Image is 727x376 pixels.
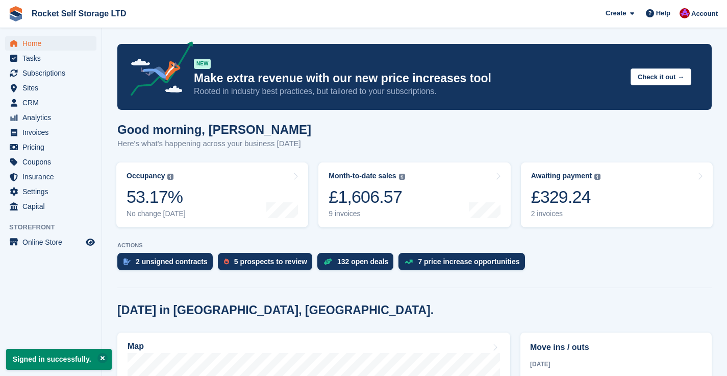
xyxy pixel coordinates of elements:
[5,51,96,65] a: menu
[234,257,307,266] div: 5 prospects to review
[22,125,84,139] span: Invoices
[5,140,96,154] a: menu
[116,162,308,227] a: Occupancy 53.17% No change [DATE]
[22,155,84,169] span: Coupons
[405,260,413,264] img: price_increase_opportunities-93ffe204e8149a01c8c9dc8f82e8f89637d9d84a8eef4429ea346261dce0b2c0.svg
[329,172,396,180] div: Month-to-date sales
[594,174,600,180] img: icon-info-grey-7440780725fd019a000dd9b08b2336e03edf1995a4989e88bcd33f0948082b44.svg
[28,5,131,22] a: Rocket Self Storage LTD
[5,36,96,51] a: menu
[127,186,186,207] div: 53.17%
[323,258,332,265] img: deal-1b604bf984904fb50ccaf53a9ad4b4a5d6e5aea283cecdc64d6e3604feb123c2.svg
[117,303,434,317] h2: [DATE] in [GEOGRAPHIC_DATA], [GEOGRAPHIC_DATA].
[656,8,670,18] span: Help
[117,138,311,150] p: Here's what's happening across your business [DATE]
[22,81,84,95] span: Sites
[22,96,84,110] span: CRM
[531,172,592,180] div: Awaiting payment
[22,140,84,154] span: Pricing
[399,174,405,180] img: icon-info-grey-7440780725fd019a000dd9b08b2336e03edf1995a4989e88bcd33f0948082b44.svg
[5,66,96,80] a: menu
[194,71,622,86] p: Make extra revenue with our new price increases tool
[329,186,405,207] div: £1,606.57
[127,172,165,180] div: Occupancy
[224,258,229,265] img: prospect-51fa495bee0391a8d652442698ab0144808aea92771e9ea1ae160a38d050c398.svg
[22,170,84,184] span: Insurance
[194,59,211,69] div: NEW
[117,242,712,249] p: ACTIONS
[531,186,601,207] div: £329.24
[318,162,510,227] a: Month-to-date sales £1,606.57 9 invoices
[317,253,398,275] a: 132 open deals
[337,257,388,266] div: 132 open deals
[123,258,131,265] img: contract_signature_icon-13c848040528278c33f63329250d36e43548de30e8caae1d1a13099fd9432cc5.svg
[117,123,311,136] h1: Good morning, [PERSON_NAME]
[22,51,84,65] span: Tasks
[127,209,186,218] div: No change [DATE]
[22,235,84,249] span: Online Store
[84,236,96,248] a: Preview store
[329,209,405,218] div: 9 invoices
[606,8,626,18] span: Create
[530,360,702,369] div: [DATE]
[5,170,96,184] a: menu
[5,199,96,214] a: menu
[218,253,317,275] a: 5 prospects to review
[194,86,622,97] p: Rooted in industry best practices, but tailored to your subscriptions.
[5,184,96,199] a: menu
[5,96,96,110] a: menu
[691,9,718,19] span: Account
[5,110,96,125] a: menu
[531,209,601,218] div: 2 invoices
[9,222,102,232] span: Storefront
[398,253,530,275] a: 7 price increase opportunities
[22,36,84,51] span: Home
[680,8,690,18] img: Lee Tresadern
[5,81,96,95] a: menu
[122,41,193,100] img: price-adjustments-announcement-icon-8257ccfd72463d97f412b2fc003d46551f7dbcb40ab6d574587a9cd5c0d94...
[8,6,23,21] img: stora-icon-8386f47178a22dfd0bd8f6a31ec36ba5ce8667c1dd55bd0f319d3a0aa187defe.svg
[22,199,84,214] span: Capital
[418,257,519,266] div: 7 price increase opportunities
[5,125,96,139] a: menu
[136,257,208,266] div: 2 unsigned contracts
[530,341,702,354] h2: Move ins / outs
[117,253,218,275] a: 2 unsigned contracts
[22,110,84,125] span: Analytics
[22,66,84,80] span: Subscriptions
[22,184,84,199] span: Settings
[128,342,144,351] h2: Map
[6,349,112,370] p: Signed in successfully.
[167,174,173,180] img: icon-info-grey-7440780725fd019a000dd9b08b2336e03edf1995a4989e88bcd33f0948082b44.svg
[521,162,713,227] a: Awaiting payment £329.24 2 invoices
[631,68,691,85] button: Check it out →
[5,235,96,249] a: menu
[5,155,96,169] a: menu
